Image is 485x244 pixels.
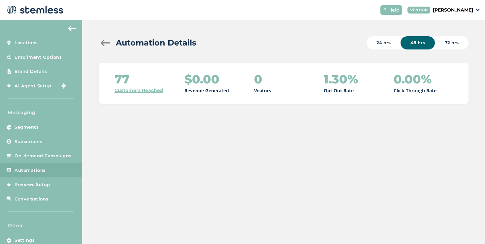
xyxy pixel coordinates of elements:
[388,7,400,14] span: Help
[15,68,47,75] span: Brand Details
[5,3,63,16] img: logo-dark-0685b13c.svg
[394,87,436,94] p: Click Through Rate
[15,83,51,89] span: AI Agent Setup
[324,87,354,94] p: Opt Out Rate
[184,73,219,86] h2: $0.00
[114,87,163,94] a: Customers Reached
[476,9,480,11] img: icon_down-arrow-small-66adaf34.svg
[435,36,469,49] div: 72 hrs
[68,26,76,31] img: icon-arrow-back-accent-c549486e.svg
[367,36,401,49] div: 24 hrs
[15,138,43,145] span: Subscribers
[394,73,432,86] h2: 0.00%
[15,153,72,159] span: On-demand Campaigns
[15,167,46,174] span: Automations
[383,8,387,12] img: icon-help-white-03924b79.svg
[452,212,485,244] iframe: Chat Widget
[407,7,430,14] div: VENDOR
[114,73,130,86] h2: 77
[254,87,271,94] p: Visitors
[116,37,196,49] h2: Automation Details
[15,40,38,46] span: Locations
[184,87,229,94] p: Revenue Generated
[15,54,62,61] span: Enrollment Options
[401,36,435,49] div: 48 hrs
[15,237,35,244] span: Settings
[56,79,69,92] img: glitter-stars-b7820f95.gif
[254,73,262,86] h2: 0
[324,73,358,86] h2: 1.30%
[15,196,48,202] span: Conversations
[433,7,473,14] p: [PERSON_NAME]
[15,124,39,131] span: Segments
[15,181,50,188] span: Reviews Setup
